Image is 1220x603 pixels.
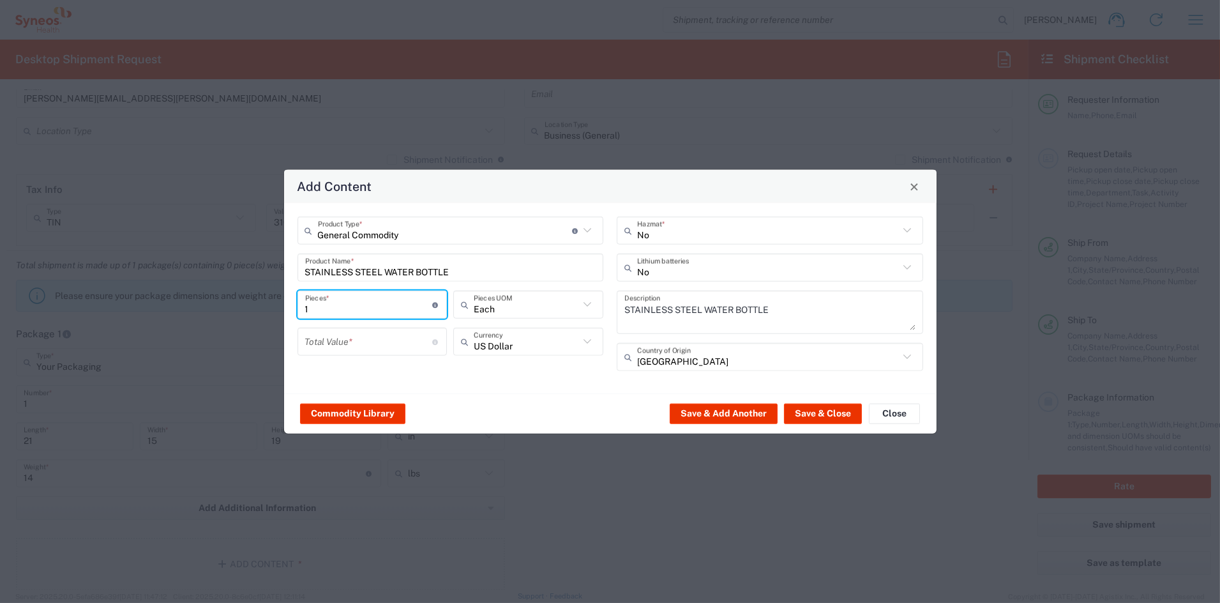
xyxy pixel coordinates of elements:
[297,177,372,195] h4: Add Content
[300,403,405,424] button: Commodity Library
[869,403,920,424] button: Close
[905,178,923,195] button: Close
[670,403,778,424] button: Save & Add Another
[784,403,862,424] button: Save & Close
